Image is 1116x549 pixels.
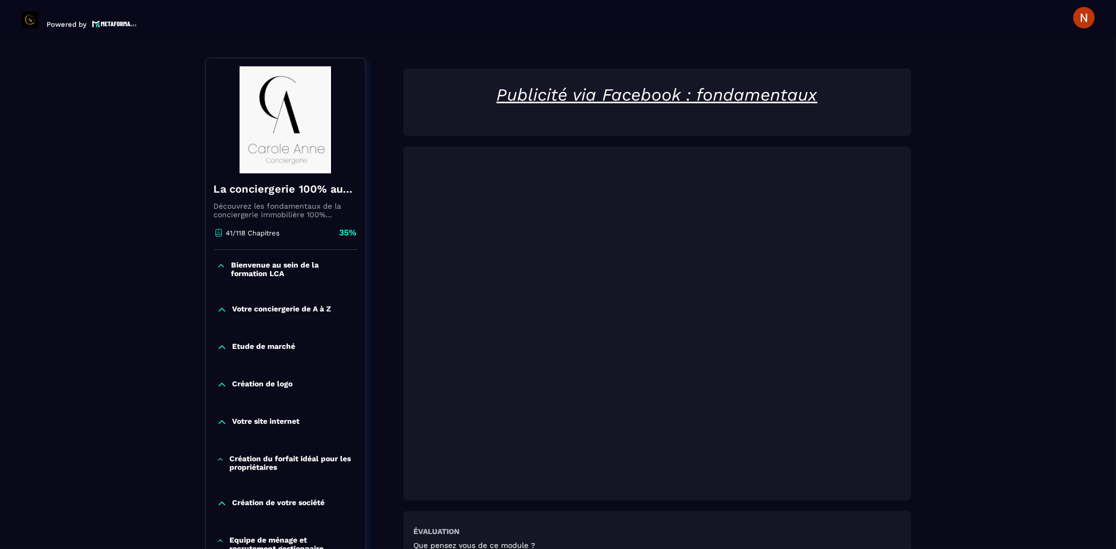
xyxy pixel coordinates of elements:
p: Votre conciergerie de A à Z [233,304,332,315]
p: Création de logo [233,379,293,390]
p: Découvrez les fondamentaux de la conciergerie immobilière 100% automatisée. Cette formation est c... [214,202,357,219]
p: Etude de marché [233,342,296,353]
p: Création de votre société [233,498,325,509]
h6: Évaluation [414,527,460,536]
u: Publicité via Facebook : fondamentaux [497,85,818,105]
p: Création du forfait idéal pour les propriétaires [229,454,354,471]
h4: La conciergerie 100% automatisée [214,181,357,196]
img: logo-branding [21,11,39,28]
p: Bienvenue au sein de la formation LCA [231,261,355,278]
p: Powered by [47,20,87,28]
img: logo [92,19,137,28]
p: 35% [340,227,357,239]
p: 41/118 Chapitres [226,229,280,237]
p: Votre site internet [233,417,300,428]
img: banner [214,66,357,173]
